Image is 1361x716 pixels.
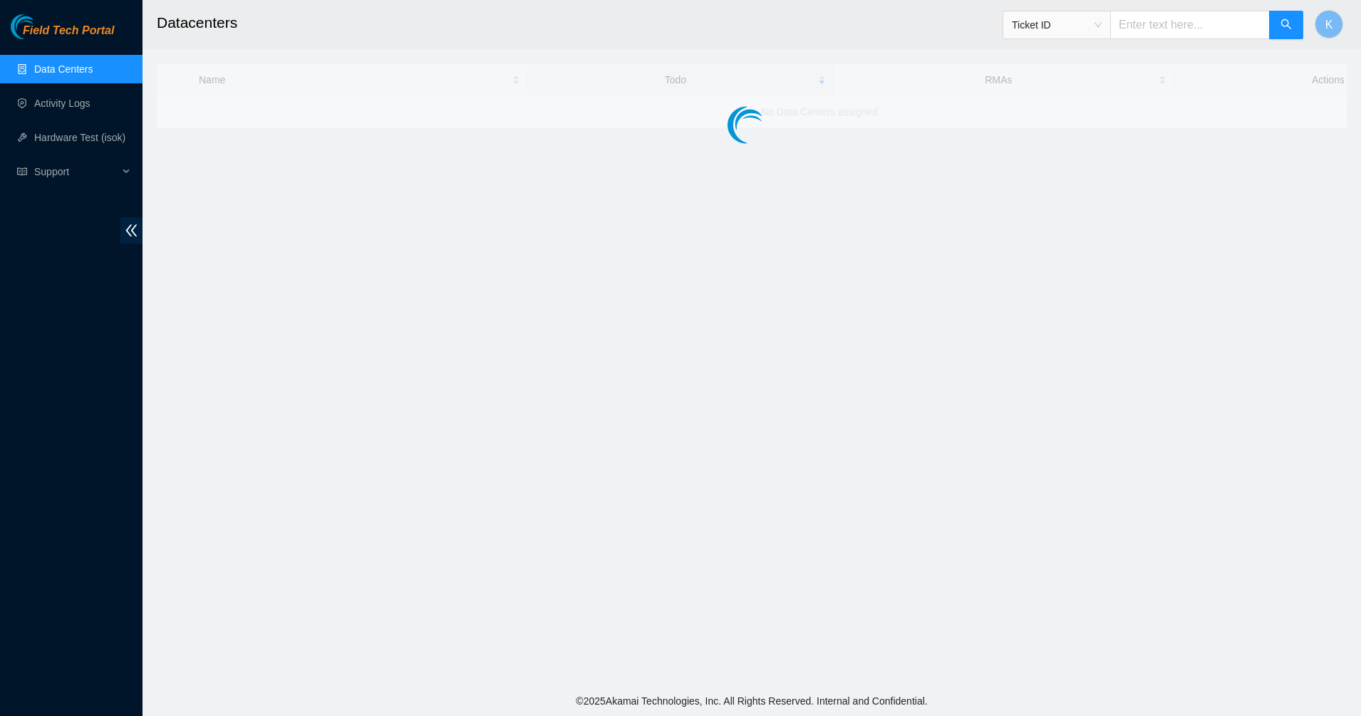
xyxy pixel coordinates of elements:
img: Akamai Technologies [11,14,72,39]
a: Hardware Test (isok) [34,132,125,143]
span: K [1325,16,1333,33]
span: double-left [120,217,143,244]
a: Data Centers [34,63,93,75]
a: Activity Logs [34,98,90,109]
a: Akamai TechnologiesField Tech Portal [11,26,114,44]
span: search [1280,19,1292,32]
span: Field Tech Portal [23,24,114,38]
input: Enter text here... [1110,11,1270,39]
button: search [1269,11,1303,39]
span: Ticket ID [1012,14,1102,36]
footer: © 2025 Akamai Technologies, Inc. All Rights Reserved. Internal and Confidential. [143,686,1361,716]
span: Support [34,157,118,186]
button: K [1315,10,1343,38]
span: read [17,167,27,177]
